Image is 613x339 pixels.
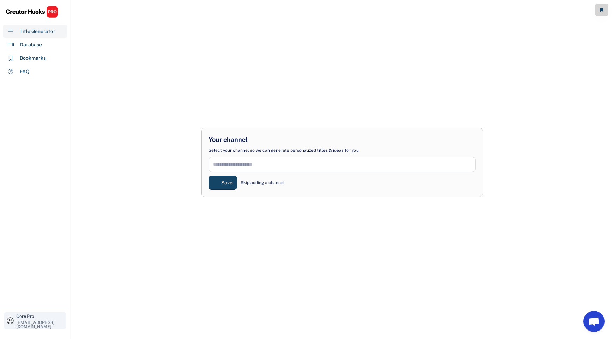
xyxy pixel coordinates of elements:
div: Select your channel so we can generate personalized titles & ideas for you [209,147,359,153]
div: Title Generator [20,28,55,35]
div: Core Pro [16,314,64,319]
a: Open chat [583,311,605,332]
button: Save [209,176,237,190]
div: Your channel [209,135,248,144]
div: Skip adding a channel [241,180,285,186]
div: Database [20,41,42,49]
div: [EMAIL_ADDRESS][DOMAIN_NAME] [16,320,64,329]
div: Bookmarks [20,55,46,62]
img: CHPRO%20Logo.svg [6,6,58,18]
div: FAQ [20,68,30,75]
